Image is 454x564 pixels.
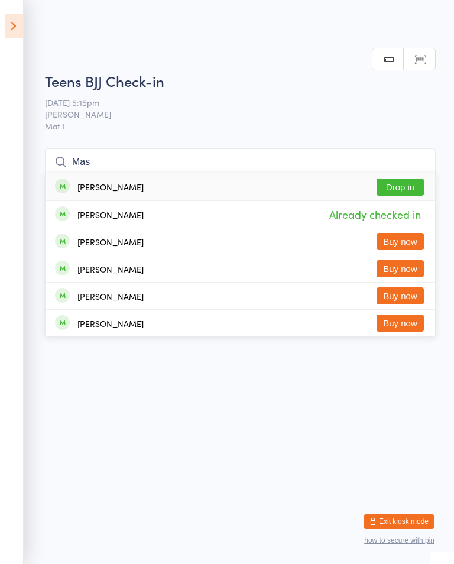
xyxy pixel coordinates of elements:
[77,210,144,219] div: [PERSON_NAME]
[77,319,144,328] div: [PERSON_NAME]
[377,260,424,277] button: Buy now
[364,536,434,544] button: how to secure with pin
[45,96,417,108] span: [DATE] 5:15pm
[45,108,417,120] span: [PERSON_NAME]
[326,204,424,225] span: Already checked in
[377,179,424,196] button: Drop in
[77,264,144,274] div: [PERSON_NAME]
[364,514,434,529] button: Exit kiosk mode
[377,315,424,332] button: Buy now
[45,148,436,176] input: Search
[377,233,424,250] button: Buy now
[77,291,144,301] div: [PERSON_NAME]
[77,182,144,192] div: [PERSON_NAME]
[377,287,424,304] button: Buy now
[45,120,436,132] span: Mat 1
[77,237,144,247] div: [PERSON_NAME]
[45,71,436,90] h2: Teens BJJ Check-in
